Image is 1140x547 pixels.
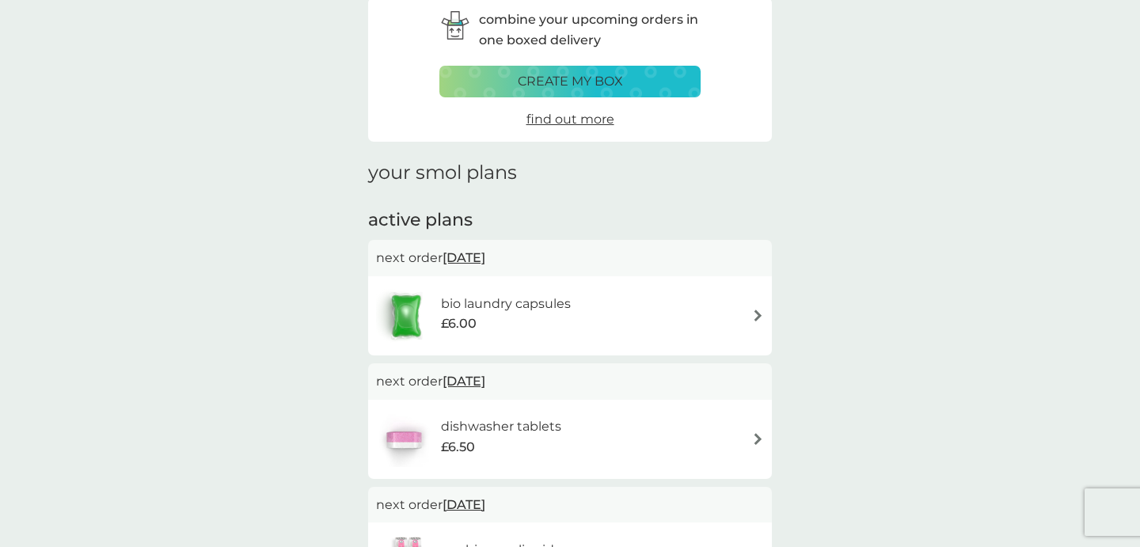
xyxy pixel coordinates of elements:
[752,310,764,321] img: arrow right
[439,66,701,97] button: create my box
[376,495,764,515] p: next order
[376,412,431,467] img: dishwasher tablets
[441,437,475,458] span: £6.50
[368,208,772,233] h2: active plans
[376,371,764,392] p: next order
[518,71,623,92] p: create my box
[443,242,485,273] span: [DATE]
[443,489,485,520] span: [DATE]
[752,433,764,445] img: arrow right
[376,248,764,268] p: next order
[376,288,436,344] img: bio laundry capsules
[479,9,701,50] p: combine your upcoming orders in one boxed delivery
[368,161,772,184] h1: your smol plans
[526,109,614,130] a: find out more
[443,366,485,397] span: [DATE]
[441,313,477,334] span: £6.00
[441,294,571,314] h6: bio laundry capsules
[441,416,561,437] h6: dishwasher tablets
[526,112,614,127] span: find out more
